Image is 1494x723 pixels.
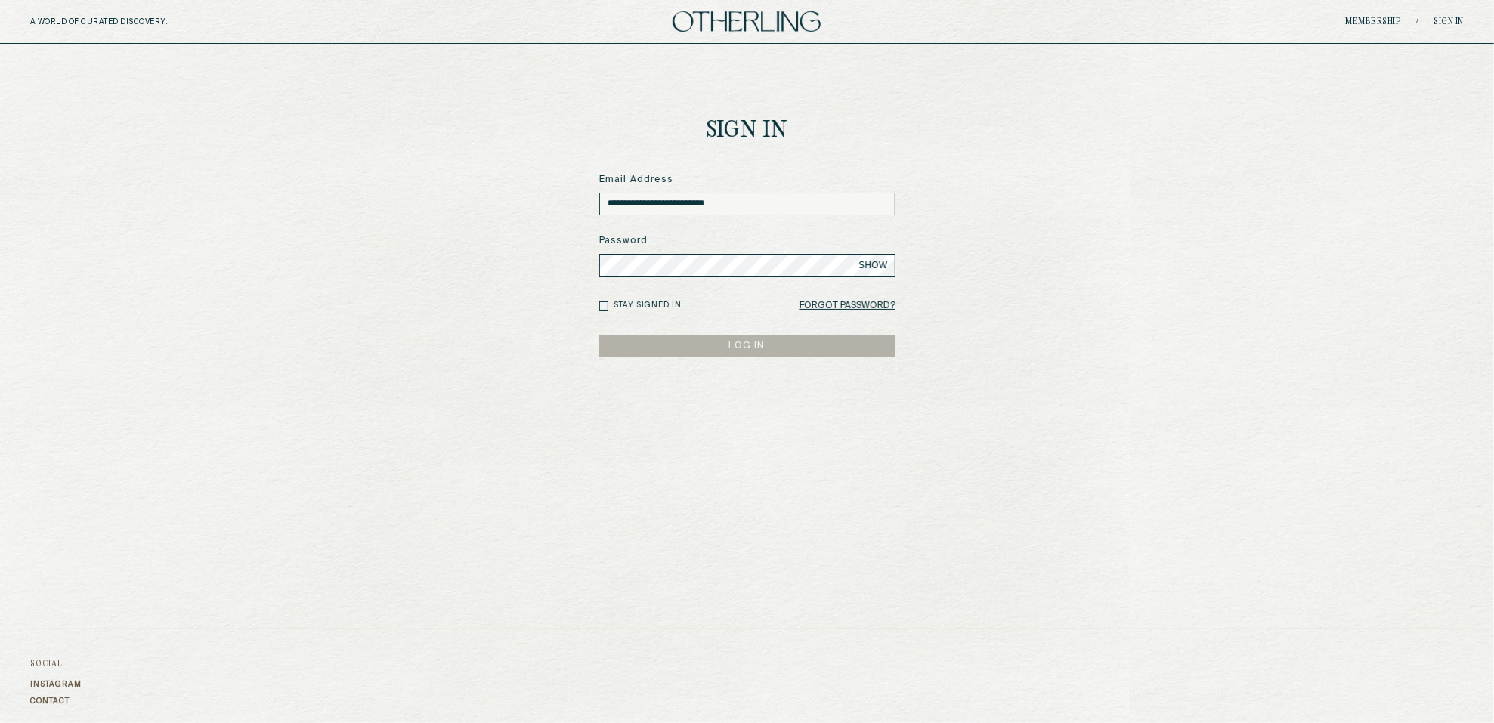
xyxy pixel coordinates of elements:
a: Contact [30,697,82,706]
h1: Sign In [707,119,788,143]
a: Membership [1345,17,1401,26]
h5: A WORLD OF CURATED DISCOVERY. [30,17,234,26]
a: Sign in [1434,17,1464,26]
span: SHOW [859,259,888,271]
span: / [1416,16,1418,27]
img: logo [673,11,821,32]
label: Email Address [599,173,895,187]
a: Instagram [30,680,82,689]
label: Password [599,234,895,248]
h3: Social [30,660,82,669]
label: Stay signed in [614,300,682,311]
button: LOG IN [599,335,895,357]
a: Forgot Password? [800,295,895,317]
